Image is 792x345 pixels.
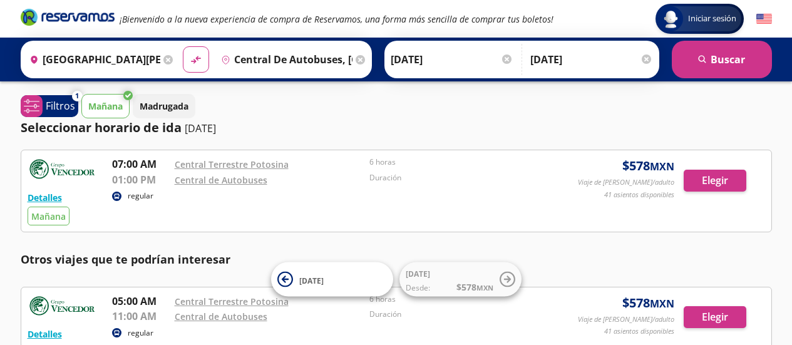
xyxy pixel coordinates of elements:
[684,306,746,328] button: Elegir
[684,170,746,192] button: Elegir
[31,210,66,222] span: Mañana
[128,327,153,339] p: regular
[112,294,168,309] p: 05:00 AM
[650,297,674,311] small: MXN
[140,100,188,113] p: Madrugada
[604,190,674,200] p: 41 asientos disponibles
[28,157,96,182] img: RESERVAMOS
[271,262,393,297] button: [DATE]
[128,190,153,202] p: regular
[369,309,558,320] p: Duración
[683,13,741,25] span: Iniciar sesión
[21,95,78,117] button: 1Filtros
[120,13,553,25] em: ¡Bienvenido a la nueva experiencia de compra de Reservamos, una forma más sencilla de comprar tus...
[88,100,123,113] p: Mañana
[112,309,168,324] p: 11:00 AM
[21,8,115,26] i: Brand Logo
[24,44,161,75] input: Buscar Origen
[456,281,493,294] span: $ 578
[672,41,772,78] button: Buscar
[476,283,493,292] small: MXN
[622,294,674,312] span: $ 578
[369,294,558,305] p: 6 horas
[578,177,674,188] p: Viaje de [PERSON_NAME]/adulto
[21,8,115,30] a: Brand Logo
[756,11,772,27] button: English
[399,262,522,297] button: [DATE]Desde:$578MXN
[75,91,79,101] span: 1
[175,296,289,307] a: Central Terrestre Potosina
[175,174,267,186] a: Central de Autobuses
[46,98,75,113] p: Filtros
[578,314,674,325] p: Viaje de [PERSON_NAME]/adulto
[530,44,653,75] input: Opcional
[21,118,182,137] p: Seleccionar horario de ida
[21,251,772,268] p: Otros viajes que te podrían interesar
[28,327,62,341] button: Detalles
[369,172,558,183] p: Duración
[622,157,674,175] span: $ 578
[299,275,324,286] span: [DATE]
[133,94,195,118] button: Madrugada
[604,326,674,337] p: 41 asientos disponibles
[112,172,168,187] p: 01:00 PM
[185,121,216,136] p: [DATE]
[216,44,352,75] input: Buscar Destino
[81,94,130,118] button: Mañana
[28,294,96,319] img: RESERVAMOS
[28,191,62,204] button: Detalles
[175,158,289,170] a: Central Terrestre Potosina
[650,160,674,173] small: MXN
[112,157,168,172] p: 07:00 AM
[369,157,558,168] p: 6 horas
[175,311,267,322] a: Central de Autobuses
[391,44,513,75] input: Elegir Fecha
[406,269,430,279] span: [DATE]
[406,282,430,294] span: Desde:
